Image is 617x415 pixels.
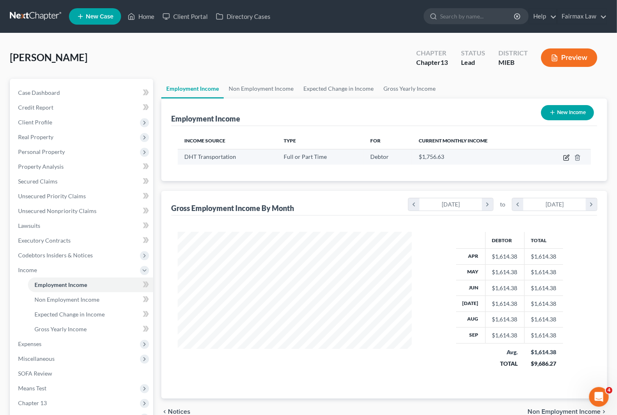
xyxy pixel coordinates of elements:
div: $1,614.38 [492,331,518,339]
button: Preview [541,48,597,67]
div: $1,614.38 [492,268,518,276]
div: $1,614.38 [531,348,557,356]
div: Chapter [416,48,448,58]
span: For [370,138,381,144]
div: Gross Employment Income By Month [171,203,294,213]
div: $1,614.38 [492,252,518,261]
span: Expected Change in Income [34,311,105,318]
td: $1,614.38 [524,312,563,327]
th: Sep [456,328,486,343]
input: Search by name... [440,9,515,24]
span: Executory Contracts [18,237,71,244]
button: New Income [541,105,594,120]
i: chevron_left [512,198,523,211]
td: $1,614.38 [524,280,563,296]
div: MIEB [498,58,528,67]
span: Income Source [184,138,225,144]
span: Codebtors Insiders & Notices [18,252,93,259]
td: $1,614.38 [524,249,563,264]
div: $9,686.27 [531,360,557,368]
span: [PERSON_NAME] [10,51,87,63]
a: Expected Change in Income [28,307,153,322]
span: Unsecured Priority Claims [18,193,86,199]
button: Non Employment Income chevron_right [528,408,607,415]
span: Full or Part Time [284,153,327,160]
th: May [456,264,486,280]
div: District [498,48,528,58]
td: $1,614.38 [524,328,563,343]
span: Means Test [18,385,46,392]
span: Client Profile [18,119,52,126]
span: SOFA Review [18,370,52,377]
div: $1,614.38 [492,315,518,323]
span: New Case [86,14,113,20]
span: Personal Property [18,148,65,155]
span: Non Employment Income [34,296,99,303]
a: Gross Yearly Income [378,79,440,99]
a: Executory Contracts [11,233,153,248]
th: Debtor [485,232,524,248]
a: Help [529,9,557,24]
i: chevron_left [161,408,168,415]
a: Client Portal [158,9,212,24]
a: Gross Yearly Income [28,322,153,337]
a: Non Employment Income [28,292,153,307]
i: chevron_right [482,198,493,211]
div: Employment Income [171,114,240,124]
a: Case Dashboard [11,85,153,100]
td: $1,614.38 [524,264,563,280]
span: Gross Yearly Income [34,326,87,332]
a: Directory Cases [212,9,275,24]
span: Chapter 13 [18,399,47,406]
div: Avg. [492,348,518,356]
span: Type [284,138,296,144]
i: chevron_right [586,198,597,211]
span: Unsecured Nonpriority Claims [18,207,96,214]
div: [DATE] [523,198,586,211]
span: Property Analysis [18,163,64,170]
a: Employment Income [161,79,224,99]
iframe: Intercom live chat [589,387,609,407]
div: [DATE] [420,198,482,211]
span: Real Property [18,133,53,140]
th: Jun [456,280,486,296]
span: 4 [606,387,612,394]
span: 13 [440,58,448,66]
a: Unsecured Priority Claims [11,189,153,204]
td: $1,614.38 [524,296,563,312]
a: Lawsuits [11,218,153,233]
span: DHT Transportation [184,153,236,160]
div: $1,614.38 [492,284,518,292]
a: Property Analysis [11,159,153,174]
div: Lead [461,58,485,67]
span: Employment Income [34,281,87,288]
a: Credit Report [11,100,153,115]
a: Employment Income [28,277,153,292]
div: Status [461,48,485,58]
span: $1,756.63 [419,153,444,160]
div: TOTAL [492,360,518,368]
th: Total [524,232,563,248]
span: Income [18,266,37,273]
div: Chapter [416,58,448,67]
a: Fairmax Law [557,9,607,24]
th: Apr [456,249,486,264]
span: Current Monthly Income [419,138,488,144]
i: chevron_left [408,198,420,211]
span: Miscellaneous [18,355,55,362]
span: Case Dashboard [18,89,60,96]
a: Expected Change in Income [298,79,378,99]
a: Secured Claims [11,174,153,189]
i: chevron_right [601,408,607,415]
span: Debtor [370,153,389,160]
span: to [500,200,505,209]
a: SOFA Review [11,366,153,381]
a: Non Employment Income [224,79,298,99]
div: $1,614.38 [492,300,518,308]
span: Lawsuits [18,222,40,229]
th: [DATE] [456,296,486,312]
span: Expenses [18,340,41,347]
th: Aug [456,312,486,327]
span: Credit Report [18,104,53,111]
a: Home [124,9,158,24]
